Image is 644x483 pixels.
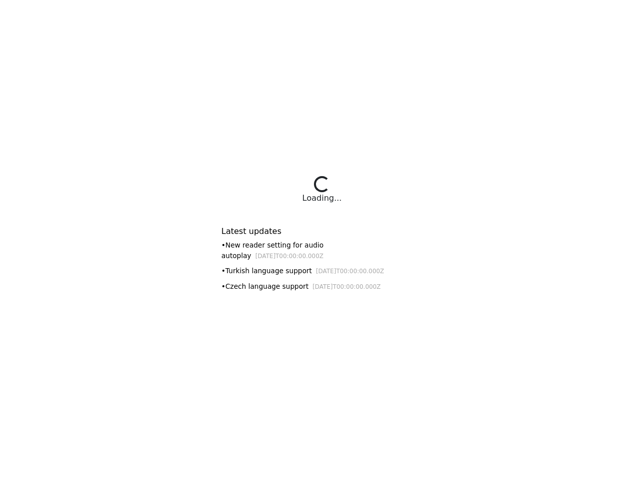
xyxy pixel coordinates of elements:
small: [DATE]T00:00:00.000Z [255,253,324,260]
div: • Turkish language support [221,266,423,276]
small: [DATE]T00:00:00.000Z [316,268,384,275]
div: • Czech language support [221,281,423,292]
div: Loading... [302,192,342,204]
h6: Latest updates [221,226,423,236]
div: • New reader setting for audio autoplay [221,240,423,261]
small: [DATE]T00:00:00.000Z [312,283,381,290]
